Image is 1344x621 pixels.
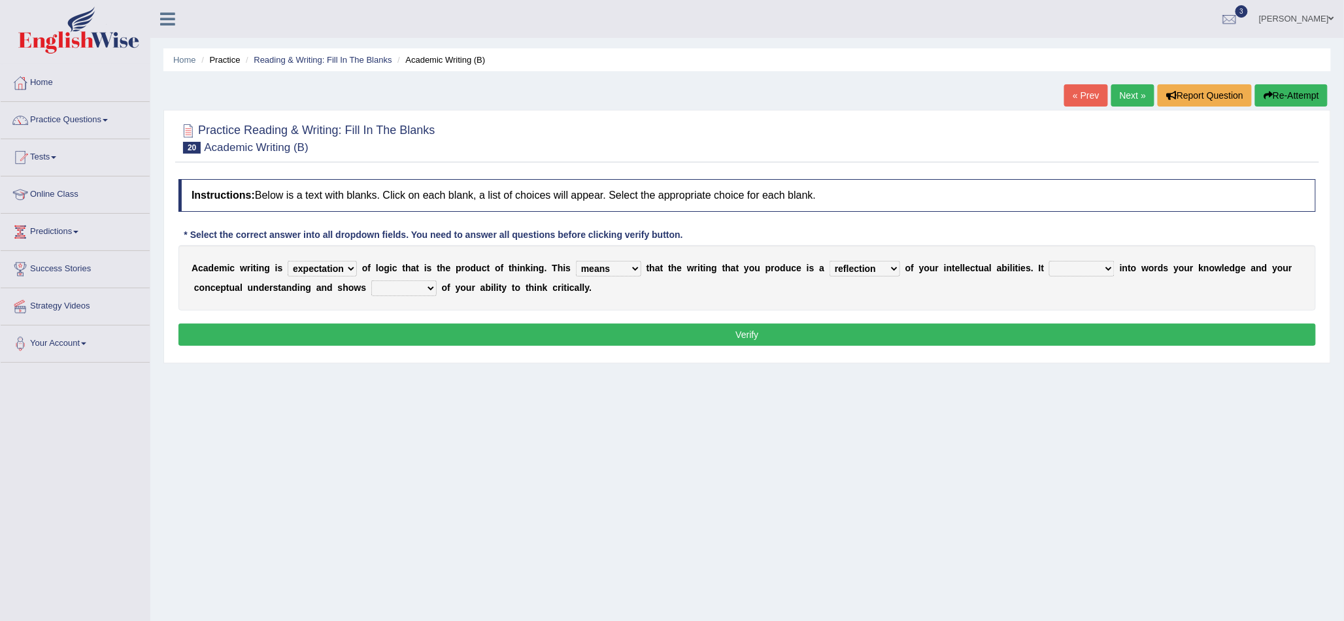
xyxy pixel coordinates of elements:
[456,263,462,273] b: p
[256,263,259,273] b: i
[465,263,471,273] b: o
[1209,263,1215,273] b: o
[1128,263,1131,273] b: t
[487,263,490,273] b: t
[384,263,390,273] b: g
[460,282,466,293] b: o
[199,282,205,293] b: o
[275,263,278,273] b: i
[1018,263,1021,273] b: i
[501,263,504,273] b: f
[580,282,582,293] b: l
[984,263,990,273] b: a
[416,263,419,273] b: t
[499,282,502,293] b: t
[322,282,328,293] b: n
[486,282,492,293] b: b
[183,142,201,154] span: 20
[466,282,472,293] b: u
[173,55,196,65] a: Home
[1179,263,1184,273] b: o
[1164,263,1169,273] b: s
[955,263,960,273] b: e
[567,282,569,293] b: i
[905,263,911,273] b: o
[531,263,533,273] b: i
[343,282,348,293] b: h
[348,282,354,293] b: o
[1256,263,1262,273] b: n
[1120,263,1122,273] b: i
[427,263,432,273] b: s
[1,176,150,209] a: Online Class
[235,282,240,293] b: a
[1064,84,1107,107] a: « Prev
[744,263,749,273] b: y
[229,282,235,293] b: u
[1013,263,1015,273] b: i
[226,282,229,293] b: t
[178,179,1316,212] h4: Below is a text with blanks. Click on each blank, a list of choices will appear. Select the appro...
[476,263,482,273] b: u
[250,263,253,273] b: i
[558,282,561,293] b: r
[935,263,939,273] b: r
[440,263,446,273] b: h
[1111,84,1154,107] a: Next »
[1141,263,1149,273] b: w
[305,282,311,293] b: g
[526,282,529,293] b: t
[1158,84,1252,107] button: Report Question
[947,263,952,273] b: n
[960,263,963,273] b: l
[447,282,450,293] b: f
[575,282,580,293] b: a
[192,263,198,273] b: A
[552,263,558,273] b: T
[1039,263,1041,273] b: I
[539,263,545,273] b: g
[1015,263,1018,273] b: t
[924,263,930,273] b: o
[765,263,771,273] b: p
[1,102,150,135] a: Practice Questions
[300,282,306,293] b: n
[442,282,448,293] b: o
[694,263,697,273] b: r
[1203,263,1209,273] b: n
[786,263,792,273] b: u
[502,282,507,293] b: y
[273,282,278,293] b: s
[229,263,235,273] b: c
[966,263,971,273] b: e
[1,251,150,284] a: Success Stories
[210,282,216,293] b: c
[281,282,286,293] b: a
[1007,263,1010,273] b: i
[253,282,259,293] b: n
[781,263,786,273] b: d
[979,263,984,273] b: u
[697,263,700,273] b: i
[437,263,440,273] b: t
[775,263,781,273] b: o
[248,282,254,293] b: u
[944,263,947,273] b: i
[297,282,300,293] b: i
[700,263,703,273] b: t
[1283,263,1289,273] b: u
[711,263,717,273] b: g
[565,263,571,273] b: s
[1288,263,1292,273] b: r
[1235,263,1241,273] b: g
[545,263,547,273] b: .
[278,263,283,273] b: s
[703,263,706,273] b: i
[736,263,739,273] b: t
[292,282,297,293] b: d
[911,263,914,273] b: f
[792,263,797,273] b: c
[405,263,411,273] b: h
[582,282,585,293] b: l
[1149,263,1154,273] b: o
